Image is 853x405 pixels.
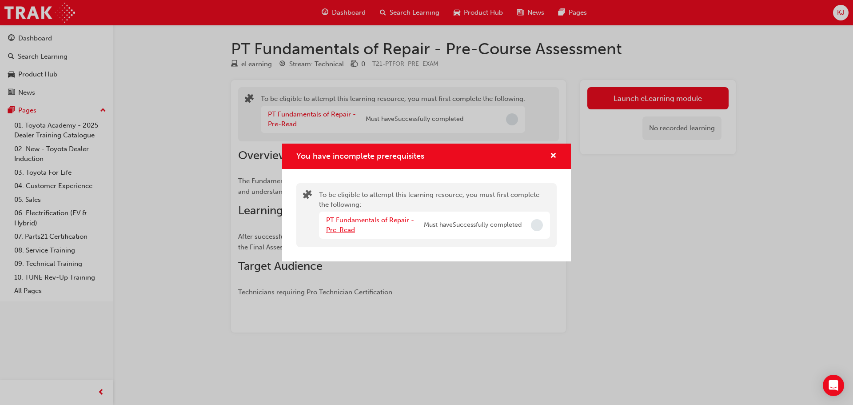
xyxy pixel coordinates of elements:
[550,151,557,162] button: cross-icon
[823,375,844,396] div: Open Intercom Messenger
[282,144,571,261] div: You have incomplete prerequisites
[303,191,312,201] span: puzzle-icon
[531,219,543,231] span: Incomplete
[296,151,424,161] span: You have incomplete prerequisites
[424,220,522,230] span: Must have Successfully completed
[326,216,414,234] a: PT Fundamentals of Repair - Pre-Read
[550,152,557,160] span: cross-icon
[319,190,550,241] div: To be eligible to attempt this learning resource, you must first complete the following:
